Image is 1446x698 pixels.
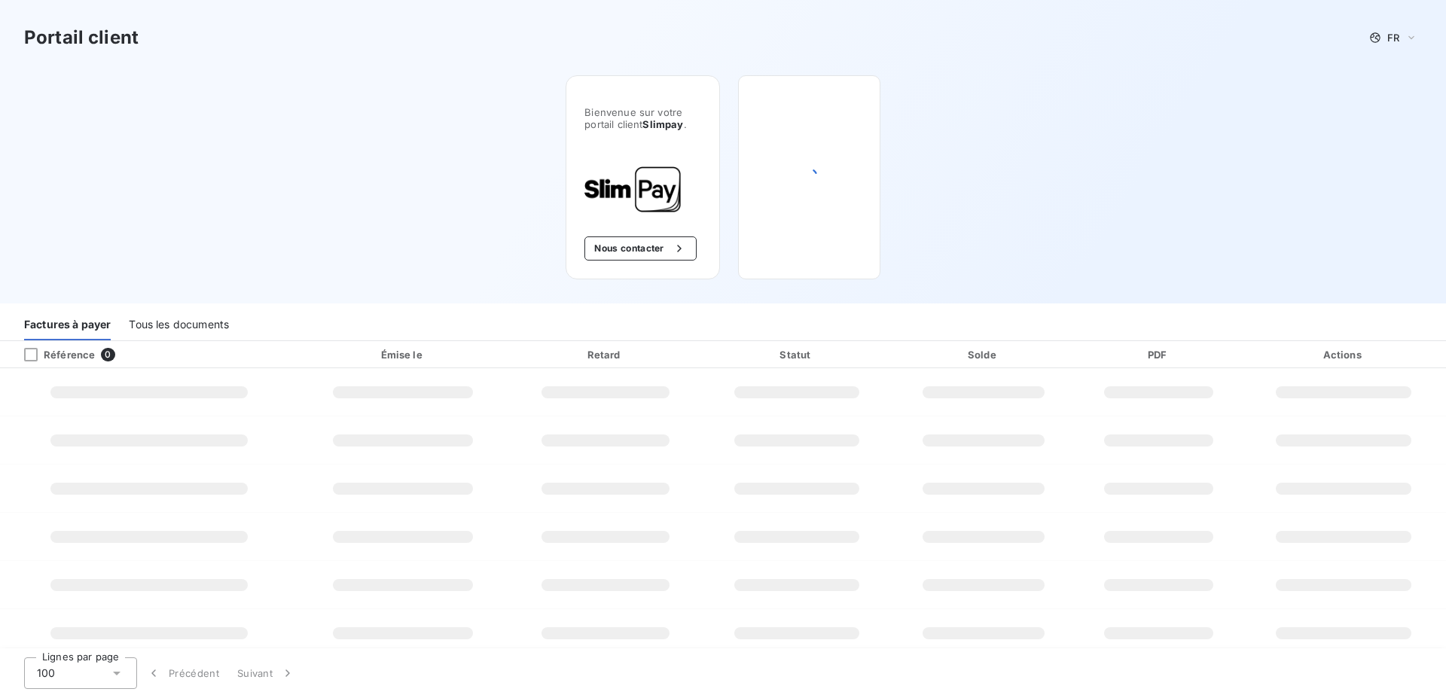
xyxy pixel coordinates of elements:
button: Suivant [228,657,304,689]
div: Retard [511,347,699,362]
span: Slimpay [642,118,683,130]
span: 0 [101,348,114,361]
button: Précédent [137,657,228,689]
div: Référence [12,348,95,361]
img: Company logo [584,166,681,212]
div: Factures à payer [24,309,111,340]
div: Statut [705,347,888,362]
div: Tous les documents [129,309,229,340]
span: FR [1387,32,1399,44]
h3: Portail client [24,24,139,51]
div: PDF [1078,347,1238,362]
div: Solde [894,347,1072,362]
button: Nous contacter [584,236,696,261]
div: Actions [1244,347,1443,362]
span: Bienvenue sur votre portail client . [584,106,701,130]
span: 100 [37,666,55,681]
div: Émise le [300,347,505,362]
